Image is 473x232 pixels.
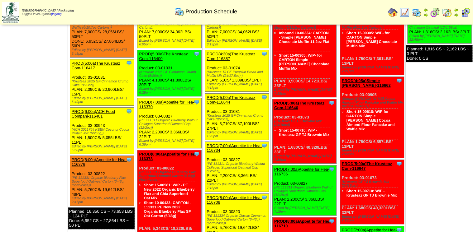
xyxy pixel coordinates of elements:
img: arrowright.gif [454,12,459,17]
img: calendarprod.gif [174,7,184,16]
a: Short 15-00305: WIP- for CARTON Simple [PERSON_NAME] Chocolate Muffin Mix [346,31,397,48]
img: Tooltip [126,60,132,66]
span: Logged in as Bgarcia [22,9,74,16]
img: Tooltip [396,160,402,167]
div: (Krusteaz TJ GF Pumpkin Bread and Muffin Mix (24/17.5oz) ) [207,70,269,78]
img: Tooltip [193,99,200,105]
div: Edited by [PERSON_NAME] [DATE] 6:05pm [139,39,201,46]
div: (Krusteaz GF TJ Brownie Mix (24/16oz)) [274,119,336,127]
img: Tooltip [126,156,132,163]
div: Edited by [PERSON_NAME] [DATE] 6:50pm [72,145,134,152]
a: PROD(7:00a)Appetite for Hea-116370 [139,100,194,109]
a: Short 15-00710: WIP - Krusteaz GF TJ Brownie Mix [279,128,329,137]
a: PROD(8:00a)Appetite for Hea-116378 [139,152,196,161]
a: Short 15-00581: WIP - PE New 2022 Organic Blueberry Flax and Chia Superfood Oat Mix [144,183,194,200]
div: Edited by [PERSON_NAME] [DATE] 6:48pm [72,48,134,56]
div: Product: 03-01031 PLAN: 2,090CS / 20,900LBS / 15PLT [70,59,134,106]
img: arrowleft.gif [454,7,459,12]
div: Product: 03-01031 PLAN: 4,180CS / 41,800LBS / 30PLT [137,50,201,96]
img: calendarblend.gif [430,7,440,17]
div: (Krusteaz 2025 GF Cinnamon Crumb Cake (8/20oz)) [207,114,269,121]
div: Edited by [PERSON_NAME] [DATE] 7:23pm [342,215,404,222]
div: Edited by [PERSON_NAME] [DATE] 6:29pm [139,87,201,95]
img: Tooltip [328,218,335,224]
a: PROD(5:00a)The Krusteaz Com-116646 [274,101,324,110]
img: calendarprod.gif [411,7,421,17]
div: (PE 111331 Organic Blueberry Flax Superfood Oatmeal Carton (6-43g)(6crtn/case)) [72,176,134,187]
div: Edited by [PERSON_NAME] [DATE] 1:23pm [207,131,269,138]
img: Tooltip [261,51,267,57]
a: PROD(8:00a)Appetite for Hea-116710 [274,219,332,228]
div: Product: 03-00677 PLAN: 3,500CS / 14,721LBS / 25PLT [272,2,336,97]
div: (Krusteaz 2025 GF Cinnamon Crumb Cake (8/20oz)) [139,70,201,78]
a: PROD(6:00a)ACH Food Compani-116401 [72,109,115,118]
div: (Krusteaz 2025 GF Cinnamon Crumb Cake (8/20oz)) [72,80,134,87]
img: calendarinout.gif [442,7,452,17]
a: PROD(5:00a)The Krusteaz Com-116647 [342,161,392,171]
img: Tooltip [396,77,402,84]
a: Short 15-00710: WIP - Krusteaz GF TJ Brownie Mix [346,189,397,197]
a: PROD(8:00a)Appetite for Hea-116376 [72,157,127,167]
div: (Simple [PERSON_NAME] Cocoa Almond Flour Pancake and Waffle Mix (6/10oz Cartons)) [342,97,404,108]
span: Production Schedule [185,8,237,15]
a: Short 10-00433: CARTON - 111331 PE New 2022 Organic Blueberry Flax SF Oat Carton (6/43g) [144,201,191,218]
div: Product: 03-01073 PLAN: 1,680CS / 40,320LBS / 33PLT [272,99,336,164]
img: Tooltip [193,51,200,57]
div: Edited by [PERSON_NAME] [DATE] 3:18pm [207,82,269,90]
img: Tooltip [126,108,132,114]
a: Short 15-00305: WIP- for CARTON Simple [PERSON_NAME] Chocolate Muffin Mix [279,53,329,71]
img: calendarcustomer.gif [461,7,471,17]
div: Product: 03-01074 PLAN: 51CS / 1,339LBS / 1PLT [205,50,269,92]
div: Edited by [PERSON_NAME] [DATE] 7:16pm [207,183,269,190]
div: Edited by [PERSON_NAME] [DATE] 6:49pm [72,96,134,104]
div: Edited by [PERSON_NAME] [DATE] 7:22pm [274,88,336,95]
a: Inbound 10-00334: CARTON - Simple [PERSON_NAME] Chocolate Muffin 11.2oz Flat [279,31,329,44]
a: PROD(4:30a)The Krusteaz Com-116887 [207,52,255,61]
div: Product: 03-01073 PLAN: 1,680CS / 40,320LBS / 33PLT [340,160,404,224]
div: Product: 03-00943 PLAN: 1,500CS / 5,055LBS / 11PLT [70,108,134,154]
div: Edited by [PERSON_NAME] [DATE] 7:10pm [274,154,336,162]
img: Tooltip [261,194,267,201]
img: arrowleft.gif [423,7,428,12]
div: Edited by [PERSON_NAME] [DATE] 7:19pm [274,206,336,214]
div: Edited by [PERSON_NAME] [DATE] 3:13pm [207,39,269,46]
div: (Krusteaz GF TJ Brownie Mix (24/16oz)) [342,180,404,188]
img: Tooltip [261,94,267,100]
div: (PE 111311 Organic Blueberry Walnut Collagen Superfood Oatmeal Cup (12/2oz)) [274,186,336,197]
a: PROD(7:00a)Appetite for Hea-116734 [207,143,262,153]
img: Tooltip [328,100,335,106]
div: Product: 03-00677 PLAN: 1,750CS / 7,361LBS / 13PLT [340,2,404,75]
img: line_graph.gif [399,7,409,17]
div: (PE 111334 Organic Classic Cinnamon Superfood Oatmeal Carton (6-43g)(6crtn/case)) [207,214,269,225]
div: Planned: 1,816 CS ~ 2,162 LBS ~ 3 PLT Done: 0 CS [406,45,472,62]
a: PROD(4:05a)Simple [PERSON_NAME]-116662 [342,78,391,88]
div: Edited by [PERSON_NAME] [DATE] 6:36pm [139,139,201,146]
div: Product: 03-00905 PLAN: 1,750CS / 6,557LBS / 13PLT [340,77,404,158]
a: PROD(8:00a)Appetite for Hea-116708 [207,195,262,205]
img: zoroco-logo-small.webp [2,2,19,23]
a: PROD(7:00a)Appetite for Hea-116736 [274,167,329,176]
a: PROD(5:00a)The Krusteaz Com-116400 [139,52,188,61]
img: Tooltip [193,151,200,157]
img: arrowright.gif [423,12,428,17]
div: Product: 03-00827 PLAN: 2,200CS / 3,366LBS / 22PLT [272,165,336,216]
span: [DEMOGRAPHIC_DATA] Packaging [22,9,74,12]
div: Edited by [PERSON_NAME] [DATE] 7:22pm [342,149,404,156]
div: Product: 03-01031 PLAN: 3,710CS / 37,100LBS / 27PLT [205,94,269,140]
div: (PE 111311 Organic Blueberry Walnut Collagen Superfood Oatmeal Cup (12/2oz)) [207,162,269,173]
div: Product: 03-00827 PLAN: 2,200CS / 3,366LBS / 22PLT [137,98,201,148]
a: Short 15-00618: WIP-for CARTON Simple [PERSON_NAME] Cocoa Almond Flour Pancake and Waffle Mix [346,109,395,131]
div: (PE 111331 Organic Blueberry Flax Superfood Oatmeal Carton (6-43g)(6crtn/case)) [139,170,201,182]
div: Edited by [PERSON_NAME] [DATE] 2:47pm [72,197,134,204]
a: (logout) [51,12,62,16]
div: Edited by [PERSON_NAME] [DATE] 12:48pm [409,34,471,42]
a: PROD(5:00a)The Krusteaz Com-116644 [207,95,255,104]
a: PROD(5:00a)The Krusteaz Com-116417 [72,61,120,70]
div: Planned: 16,350 CS ~ 73,653 LBS ~ 124 PLT Done: 6,952 CS ~ 27,864 LBS ~ 50 PLT [68,207,135,229]
div: Edited by [PERSON_NAME] [DATE] 7:21pm [342,66,404,73]
div: (ACH 2011764 KEEN Coconut Cocoa Protein Mix (6/255g)) [72,128,134,135]
img: home.gif [388,7,398,17]
div: Product: 03-00822 PLAN: 5,760CS / 19,642LBS / 48PLT [70,156,134,206]
img: Tooltip [328,166,335,172]
img: Tooltip [261,142,267,149]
